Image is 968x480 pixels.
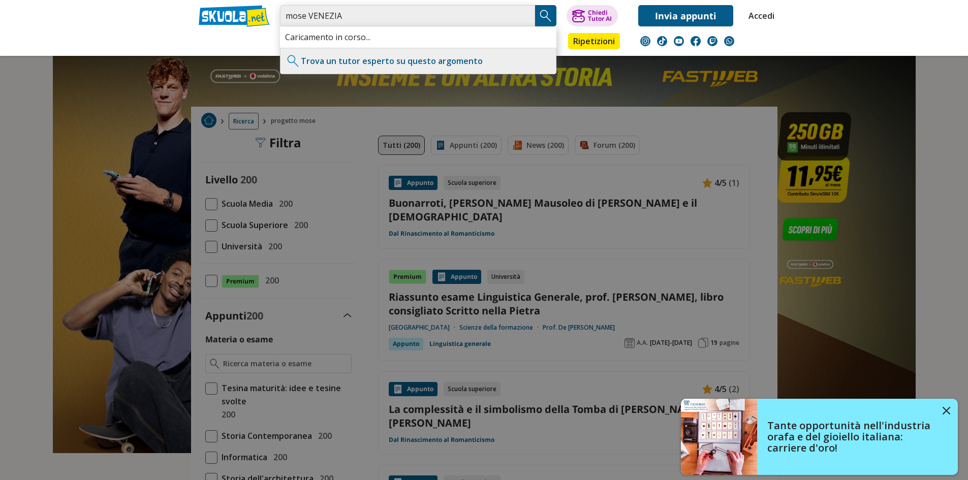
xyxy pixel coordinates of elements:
[707,36,717,46] img: twitch
[286,53,301,69] img: Trova un tutor esperto
[657,36,667,46] img: tiktok
[535,5,556,26] button: Search Button
[640,36,650,46] img: instagram
[638,5,733,26] a: Invia appunti
[588,10,612,22] div: Chiedi Tutor AI
[748,5,770,26] a: Accedi
[568,33,620,49] a: Ripetizioni
[280,26,556,48] div: Caricamento in corso...
[301,55,483,67] a: Trova un tutor esperto su questo argomento
[538,8,553,23] img: Cerca appunti, riassunti o versioni
[691,36,701,46] img: facebook
[767,420,935,454] h4: Tante opportunità nell'industria orafa e del gioiello italiana: carriere d'oro!
[681,399,958,475] a: Tante opportunità nell'industria orafa e del gioiello italiana: carriere d'oro!
[724,36,734,46] img: WhatsApp
[674,36,684,46] img: youtube
[567,5,618,26] button: ChiediTutor AI
[280,5,535,26] input: Cerca appunti, riassunti o versioni
[943,407,950,414] img: close
[277,33,323,51] a: Appunti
